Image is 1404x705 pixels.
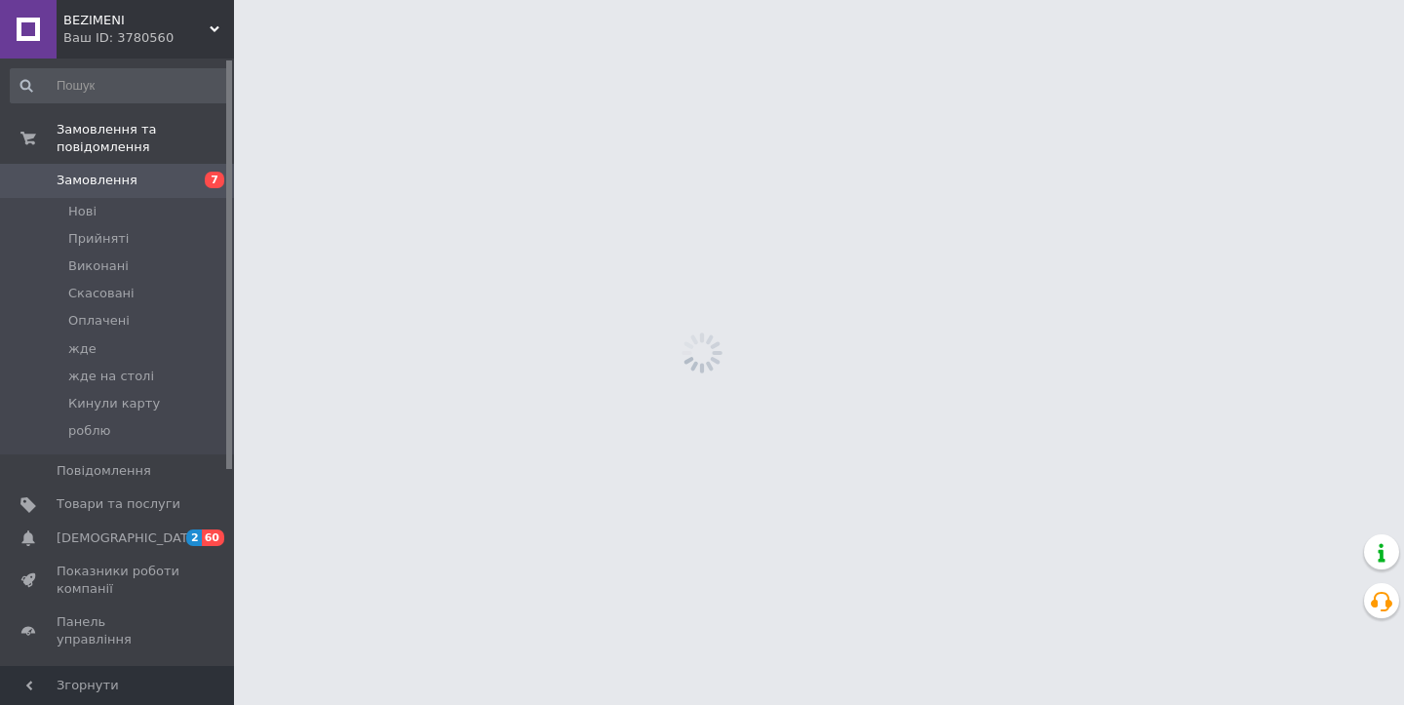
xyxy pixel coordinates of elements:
[68,285,135,302] span: Скасовані
[202,529,224,546] span: 60
[205,172,224,188] span: 7
[57,495,180,513] span: Товари та послуги
[57,529,201,547] span: [DEMOGRAPHIC_DATA]
[68,422,110,440] span: роблю
[63,12,210,29] span: BEZIMENI
[68,312,130,330] span: Оплачені
[68,257,129,275] span: Виконані
[57,665,107,683] span: Відгуки
[63,29,234,47] div: Ваш ID: 3780560
[68,230,129,248] span: Прийняті
[57,172,137,189] span: Замовлення
[57,462,151,480] span: Повідомлення
[57,563,180,598] span: Показники роботи компанії
[68,395,160,412] span: Кинули карту
[10,68,230,103] input: Пошук
[68,368,154,385] span: жде на столі
[68,203,97,220] span: Нові
[186,529,202,546] span: 2
[68,340,97,358] span: жде
[57,613,180,648] span: Панель управління
[57,121,234,156] span: Замовлення та повідомлення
